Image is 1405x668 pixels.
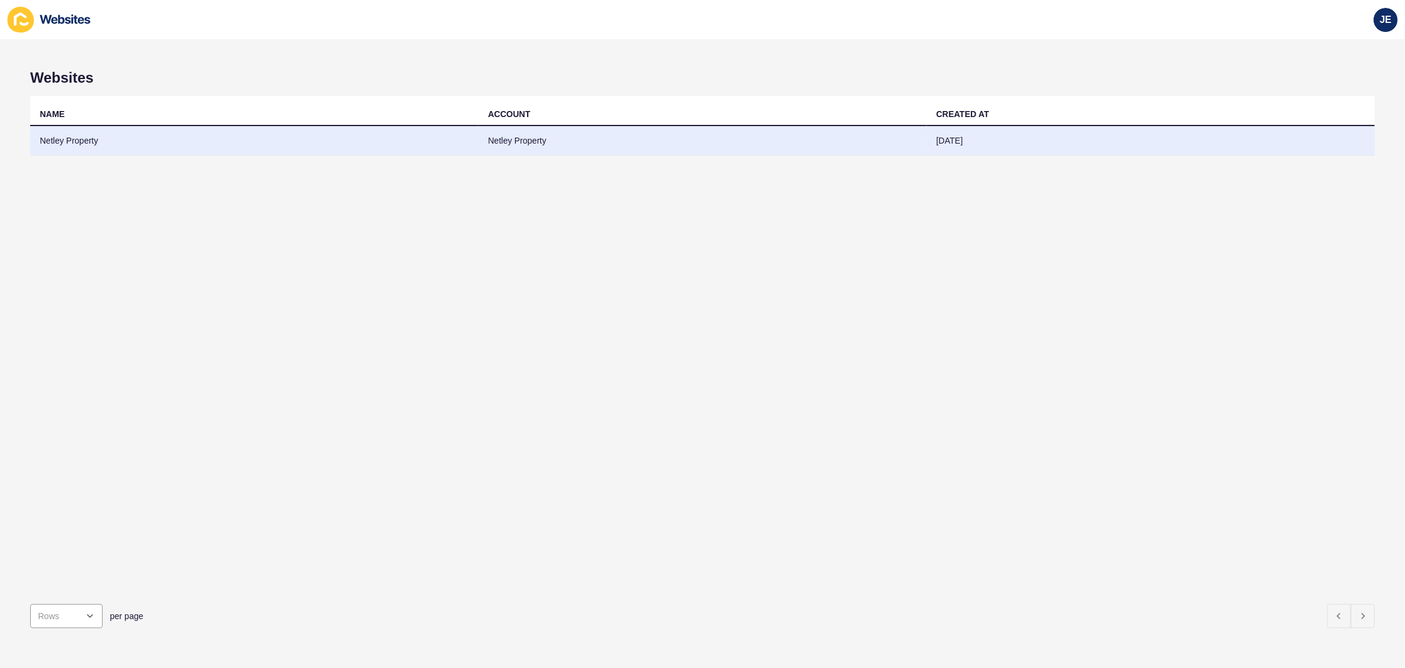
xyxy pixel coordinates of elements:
span: per page [110,610,143,622]
h1: Websites [30,69,1375,86]
td: Netley Property [30,126,478,156]
div: ACCOUNT [488,108,530,120]
td: Netley Property [478,126,926,156]
div: CREATED AT [936,108,990,120]
span: JE [1380,14,1392,26]
td: [DATE] [927,126,1375,156]
div: open menu [30,604,103,628]
div: NAME [40,108,65,120]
